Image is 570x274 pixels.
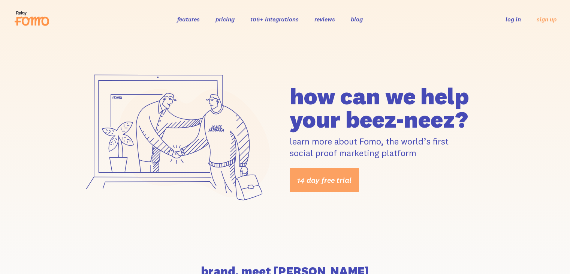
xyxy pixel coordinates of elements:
[177,15,200,23] a: features
[537,15,557,23] a: sign up
[506,15,521,23] a: log in
[314,15,335,23] a: reviews
[250,15,299,23] a: 106+ integrations
[351,15,363,23] a: blog
[215,15,235,23] a: pricing
[290,135,494,159] p: learn more about Fomo, the world’s first social proof marketing platform
[290,168,359,192] a: 14 day free trial
[290,84,494,131] h1: how can we help your beez-neez?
